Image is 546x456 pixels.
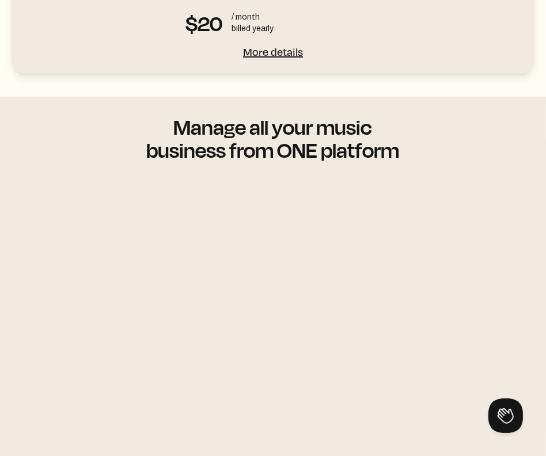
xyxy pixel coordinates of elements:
[488,398,523,433] iframe: Toggle Customer Support
[186,44,361,60] div: More details
[132,115,414,161] div: Manage all your music business from ONE platform
[232,23,274,35] div: billed yearly
[186,13,223,33] span: $20
[232,12,274,23] div: / month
